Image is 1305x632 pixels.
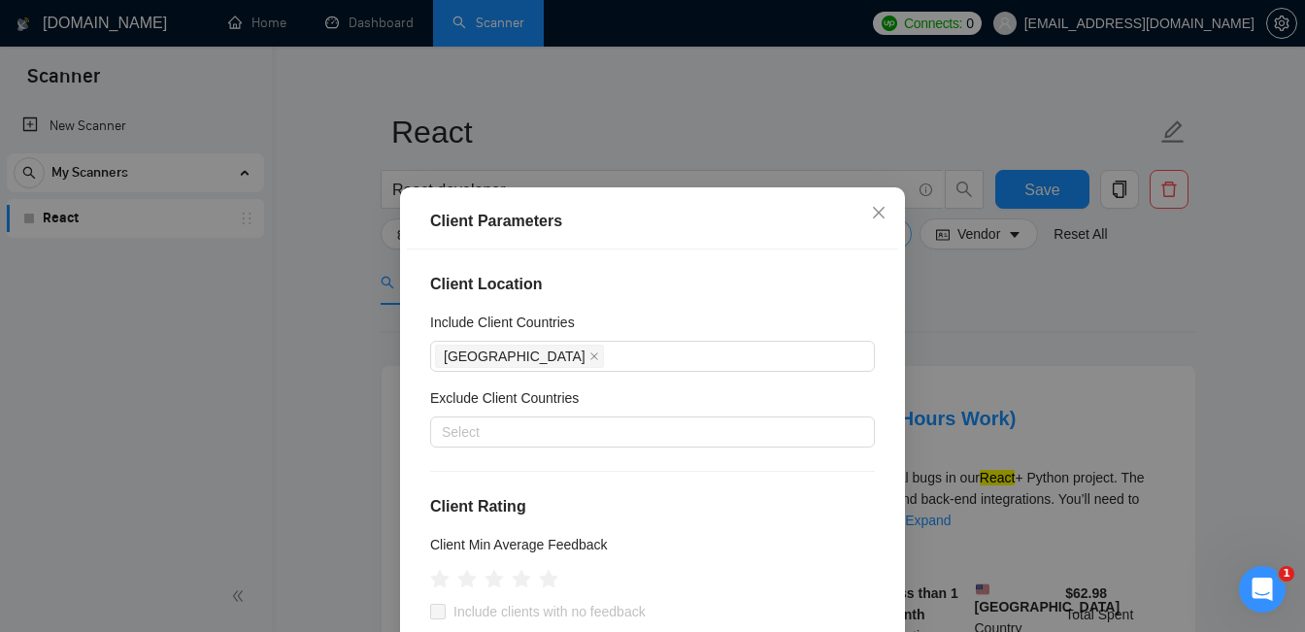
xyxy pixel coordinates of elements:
[430,534,608,555] h5: Client Min Average Feedback
[1239,566,1286,613] iframe: Intercom live chat
[430,312,575,333] h5: Include Client Countries
[871,205,887,220] span: close
[435,345,604,368] span: United States
[512,570,531,589] span: star
[430,387,579,409] h5: Exclude Client Countries
[457,570,477,589] span: star
[485,570,504,589] span: star
[446,602,653,623] span: Include clients with no feedback
[589,351,599,361] span: close
[430,570,450,589] span: star
[444,346,586,367] span: [GEOGRAPHIC_DATA]
[853,187,905,240] button: Close
[430,210,875,233] div: Client Parameters
[1279,566,1294,582] span: 1
[430,495,875,518] h4: Client Rating
[430,273,875,296] h4: Client Location
[539,570,558,589] span: star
